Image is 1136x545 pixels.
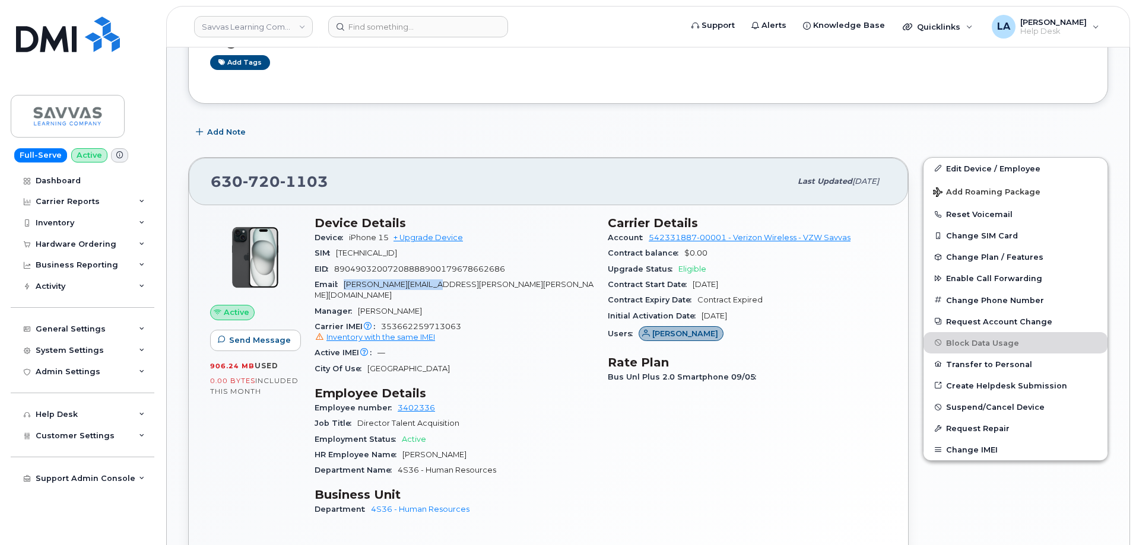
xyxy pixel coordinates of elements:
[795,14,893,37] a: Knowledge Base
[924,179,1108,203] button: Add Roaming Package
[702,20,735,31] span: Support
[678,264,706,273] span: Eligible
[608,248,684,257] span: Contract balance
[649,233,851,242] a: 542331887-00001 - Verizon Wireless - VZW Savvas
[608,355,887,369] h3: Rate Plan
[224,307,249,318] span: Active
[924,353,1108,375] button: Transfer to Personal
[398,403,435,412] a: 3402336
[652,328,718,339] span: [PERSON_NAME]
[315,505,371,514] span: Department
[894,15,981,39] div: Quicklinks
[917,22,960,31] span: Quicklinks
[328,16,508,37] input: Find something...
[194,16,313,37] a: Savvas Learning Company LLC
[402,435,426,444] span: Active
[702,311,727,320] span: [DATE]
[924,203,1108,225] button: Reset Voicemail
[315,248,336,257] span: SIM
[983,15,1108,39] div: Lanette Aparicio
[394,233,463,242] a: + Upgrade Device
[315,403,398,412] span: Employee number
[210,34,1086,49] h3: Tags List
[924,311,1108,332] button: Request Account Change
[924,267,1108,289] button: Enable Call Forwarding
[243,173,280,190] span: 720
[315,233,349,242] span: Device
[210,55,270,70] a: Add tags
[1084,493,1127,536] iframe: Messenger Launcher
[358,307,422,315] span: [PERSON_NAME]
[798,177,852,186] span: Last updated
[693,280,718,289] span: [DATE]
[608,295,697,304] span: Contract Expiry Date
[608,216,887,230] h3: Carrier Details
[924,289,1108,311] button: Change Phone Number
[924,246,1108,267] button: Change Plan / Features
[924,439,1108,460] button: Change IMEI
[924,332,1108,353] button: Block Data Usage
[852,177,879,186] span: [DATE]
[683,14,743,37] a: Support
[1020,27,1087,36] span: Help Desk
[188,122,256,143] button: Add Note
[608,233,649,242] span: Account
[697,295,763,304] span: Contract Expired
[608,329,639,338] span: Users
[377,348,385,357] span: —
[924,396,1108,417] button: Suspend/Cancel Device
[639,329,724,338] a: [PERSON_NAME]
[684,248,707,257] span: $0.00
[315,216,594,230] h3: Device Details
[315,419,357,428] span: Job Title
[315,280,594,299] span: [PERSON_NAME][EMAIL_ADDRESS][PERSON_NAME][PERSON_NAME][DOMAIN_NAME]
[924,158,1108,179] a: Edit Device / Employee
[210,377,255,385] span: 0.00 Bytes
[315,487,594,502] h3: Business Unit
[315,450,402,459] span: HR Employee Name
[608,372,762,381] span: Bus Unl Plus 2.0 Smartphone 09/05
[924,225,1108,246] button: Change SIM Card
[608,264,678,273] span: Upgrade Status
[210,362,255,370] span: 906.24 MB
[997,20,1010,34] span: LA
[315,466,398,474] span: Department Name
[315,386,594,400] h3: Employee Details
[315,333,435,342] a: Inventory with the same IMEI
[743,14,795,37] a: Alerts
[315,364,367,373] span: City Of Use
[315,435,402,444] span: Employment Status
[334,264,505,273] span: 89049032007208888900179678662686
[761,20,786,31] span: Alerts
[207,126,246,138] span: Add Note
[946,253,1043,262] span: Change Plan / Features
[349,233,389,242] span: iPhone 15
[924,417,1108,439] button: Request Repair
[924,375,1108,396] a: Create Helpdesk Submission
[211,173,328,190] span: 630
[946,403,1045,412] span: Suspend/Cancel Device
[315,280,344,289] span: Email
[326,333,435,342] span: Inventory with the same IMEI
[280,173,328,190] span: 1103
[210,330,301,351] button: Send Message
[357,419,459,428] span: Director Talent Acquisition
[255,361,278,370] span: used
[813,20,885,31] span: Knowledge Base
[608,311,702,320] span: Initial Activation Date
[336,248,397,257] span: [TECHNICAL_ID]
[315,322,594,343] span: 353662259713063
[229,334,291,346] span: Send Message
[398,466,496,474] span: 4S36 - Human Resources
[315,322,381,331] span: Carrier IMEI
[315,264,334,273] span: EID
[315,307,358,315] span: Manager
[1020,17,1087,27] span: [PERSON_NAME]
[367,364,450,373] span: [GEOGRAPHIC_DATA]
[315,348,377,357] span: Active IMEI
[933,187,1040,199] span: Add Roaming Package
[402,450,467,459] span: [PERSON_NAME]
[220,222,291,293] img: iPhone_15_Black.png
[608,280,693,289] span: Contract Start Date
[371,505,469,514] a: 4S36 - Human Resources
